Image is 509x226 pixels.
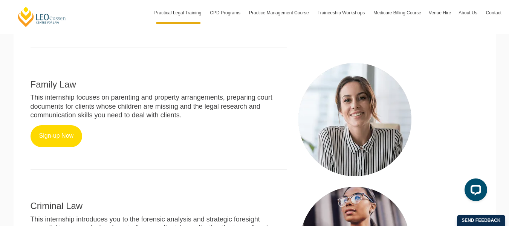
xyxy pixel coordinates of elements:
[314,2,370,24] a: Traineeship Workshops
[31,201,287,211] h2: Criminal Law
[31,80,287,89] h2: Family Law
[370,2,425,24] a: Medicare Billing Course
[245,2,314,24] a: Practice Management Course
[31,125,83,147] a: Sign-up Now
[459,175,490,207] iframe: LiveChat chat widget
[455,2,482,24] a: About Us
[31,93,287,120] p: This internship focuses on parenting and property arrangements, preparing court documents for cli...
[151,2,206,24] a: Practical Legal Training
[206,2,245,24] a: CPD Programs
[425,2,455,24] a: Venue Hire
[482,2,505,24] a: Contact
[17,6,67,28] a: [PERSON_NAME] Centre for Law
